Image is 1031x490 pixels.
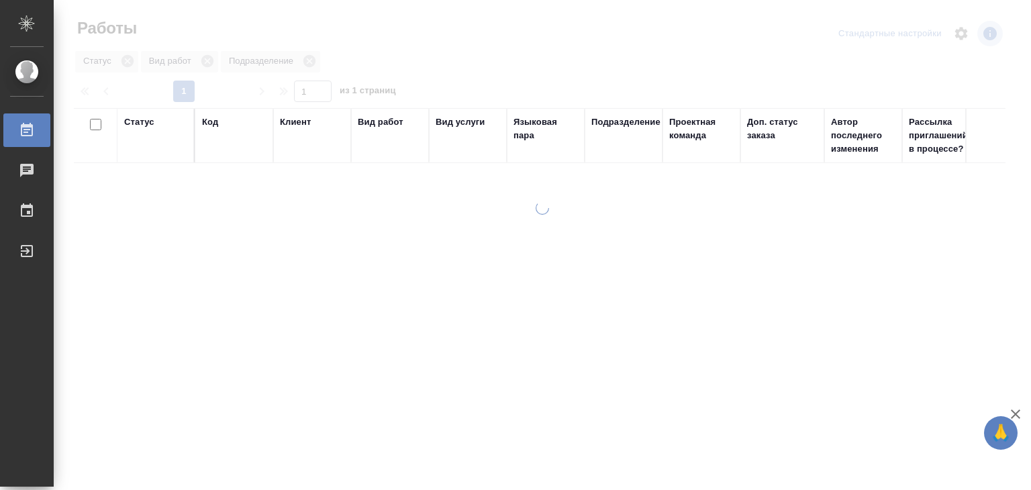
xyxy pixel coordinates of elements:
div: Рассылка приглашений в процессе? [909,115,973,156]
div: Языковая пара [513,115,578,142]
div: Вид работ [358,115,403,129]
div: Клиент [280,115,311,129]
div: Код [202,115,218,129]
button: 🙏 [984,416,1018,450]
div: Автор последнего изменения [831,115,895,156]
span: 🙏 [989,419,1012,447]
div: Проектная команда [669,115,734,142]
div: Вид услуги [436,115,485,129]
div: Статус [124,115,154,129]
div: Доп. статус заказа [747,115,818,142]
div: Подразделение [591,115,660,129]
